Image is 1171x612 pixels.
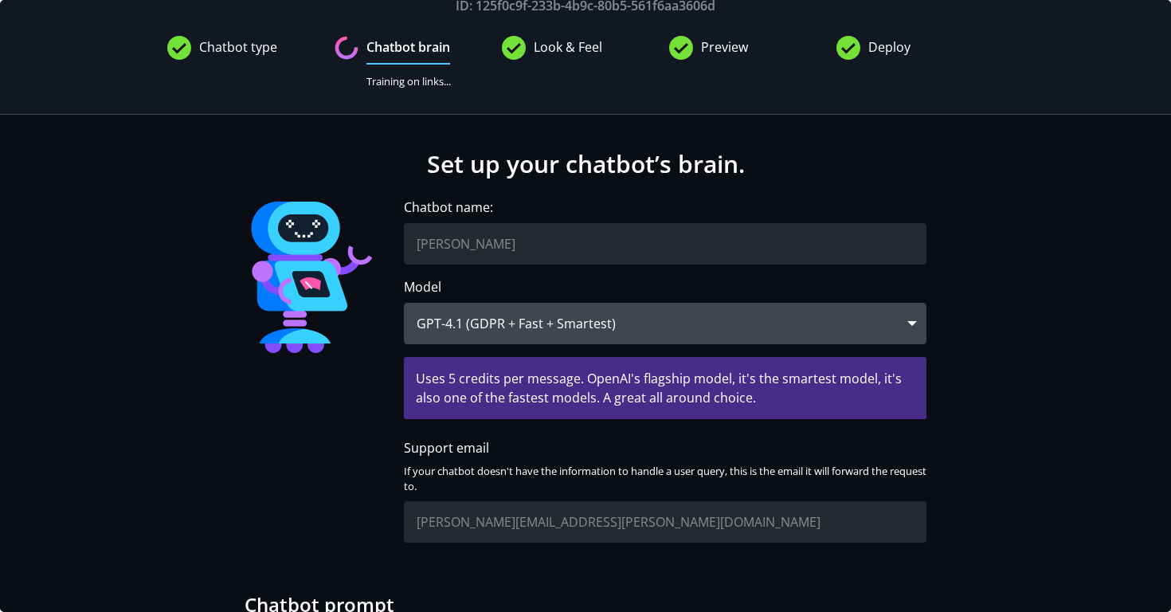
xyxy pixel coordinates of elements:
div: Uses 5 credits per message. OpenAI's flagship model, it's the smartest model, it's also one of th... [404,357,926,419]
k-stage-header: Look & Feel [502,34,669,90]
p: If your chatbot doesn't have the information to handle a user query, this is the email it will fo... [404,464,926,495]
label: Chatbot name: [404,198,493,217]
input: support@your-company-name.com [404,501,926,543]
k-stage-header: Preview [669,34,836,90]
span: Look & Feel [534,37,602,65]
span: Chatbot brain [366,37,450,65]
k-stage-header: Chatbot brain [335,34,502,90]
label: Support email [404,438,489,457]
img: Knowledge Base Q&A [245,198,404,357]
h1: Set up your chatbot’s brain. [245,150,926,178]
div: Training on links... [335,74,502,90]
label: Model [404,277,441,296]
span: Deploy [868,37,911,65]
k-stage-header: Deploy [836,34,1004,90]
span: Chatbot type [199,37,277,65]
div: GPT-4.1 (GDPR + Fast + Smartest) [404,303,926,344]
k-stage-header: Chatbot type [167,34,335,90]
span: Preview [701,37,748,65]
